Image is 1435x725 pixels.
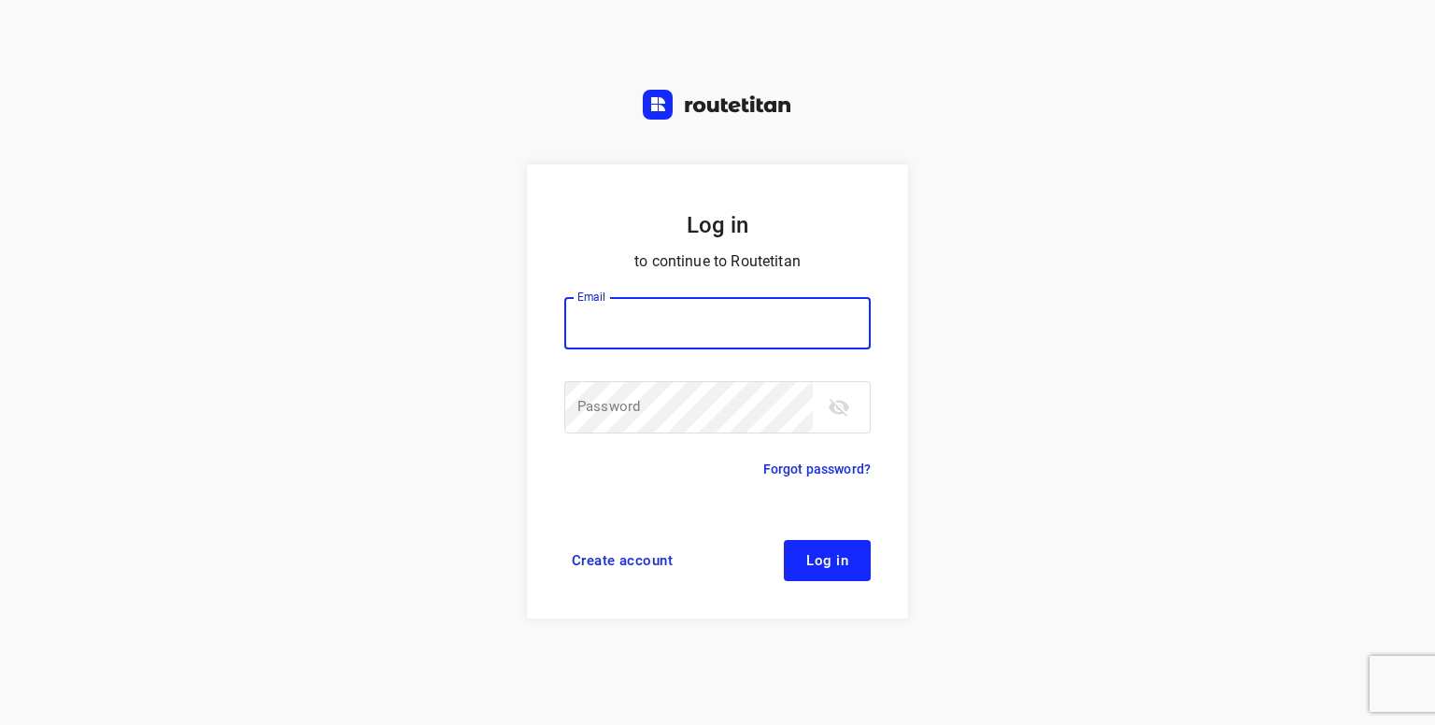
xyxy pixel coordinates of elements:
span: Create account [572,553,673,568]
button: Log in [784,540,871,581]
h5: Log in [564,209,871,241]
a: Forgot password? [763,458,871,480]
p: to continue to Routetitan [564,249,871,275]
a: Routetitan [643,90,792,124]
button: toggle password visibility [820,389,858,426]
a: Create account [564,540,680,581]
span: Log in [806,553,848,568]
img: Routetitan [643,90,792,120]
